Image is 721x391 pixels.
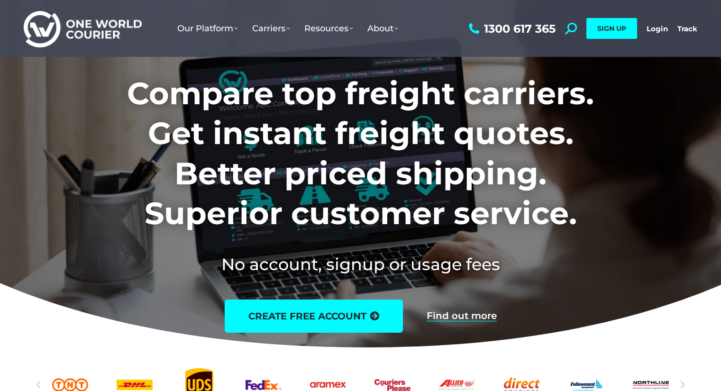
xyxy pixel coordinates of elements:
a: SIGN UP [586,18,637,39]
span: Carriers [252,23,290,34]
a: Resources [297,14,360,43]
h1: Compare top freight carriers. Get instant freight quotes. Better priced shipping. Superior custom... [64,73,657,234]
a: Track [677,24,697,33]
span: Resources [304,23,353,34]
span: About [367,23,398,34]
a: Find out more [427,311,497,321]
img: One World Courier [24,9,142,48]
a: Login [647,24,668,33]
a: 1300 617 365 [466,23,556,35]
a: About [360,14,405,43]
a: Carriers [245,14,297,43]
span: Our Platform [177,23,238,34]
h2: No account, signup or usage fees [64,253,657,276]
a: Our Platform [170,14,245,43]
a: create free account [225,300,403,333]
span: SIGN UP [597,24,626,33]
